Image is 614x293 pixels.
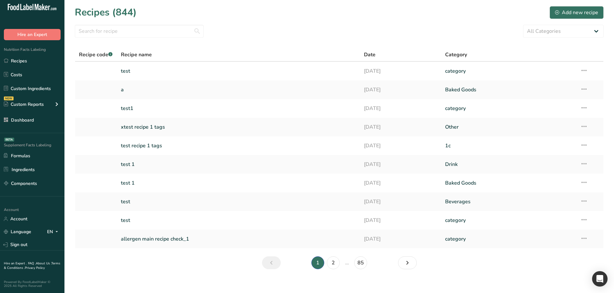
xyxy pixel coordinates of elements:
a: [DATE] [364,102,437,115]
a: category [445,214,572,227]
a: Baked Goods [445,83,572,96]
a: test [121,214,356,227]
a: xtest recipe 1 tags [121,120,356,134]
a: [DATE] [364,176,437,190]
div: BETA [4,138,14,142]
a: test 1 [121,158,356,171]
a: 1c [445,139,572,152]
a: [DATE] [364,232,437,246]
span: Recipe name [121,51,152,59]
a: allergen main recipe check_1 [121,232,356,246]
a: category [445,102,572,115]
a: [DATE] [364,158,437,171]
a: Beverages [445,195,572,208]
a: Terms & Conditions . [4,261,60,270]
a: test 1 [121,176,356,190]
a: Page 85. [354,256,367,269]
a: [DATE] [364,195,437,208]
a: About Us . [36,261,51,266]
span: Date [364,51,375,59]
h1: Recipes (844) [75,5,137,20]
a: [DATE] [364,120,437,134]
a: [DATE] [364,139,437,152]
a: Page 2. [327,256,340,269]
a: test recipe 1 tags [121,139,356,152]
a: [DATE] [364,214,437,227]
a: Baked Goods [445,176,572,190]
span: Category [445,51,467,59]
div: Add new recipe [555,9,598,16]
div: Open Intercom Messenger [592,271,608,287]
a: FAQ . [28,261,36,266]
a: category [445,232,572,246]
span: Recipe code [79,51,112,58]
a: test1 [121,102,356,115]
a: test [121,195,356,208]
div: EN [47,228,61,236]
div: Powered By FoodLabelMaker © 2025 All Rights Reserved [4,280,61,288]
a: Privacy Policy [25,266,45,270]
button: Add new recipe [550,6,604,19]
a: [DATE] [364,83,437,96]
a: test [121,64,356,78]
div: Custom Reports [4,101,44,108]
input: Search for recipe [75,25,204,38]
a: Language [4,226,31,237]
a: Next page [398,256,417,269]
a: Hire an Expert . [4,261,27,266]
a: category [445,64,572,78]
a: Previous page [262,256,281,269]
a: [DATE] [364,64,437,78]
a: Other [445,120,572,134]
button: Hire an Expert [4,29,61,40]
a: Drink [445,158,572,171]
div: NEW [4,96,14,100]
a: a [121,83,356,96]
